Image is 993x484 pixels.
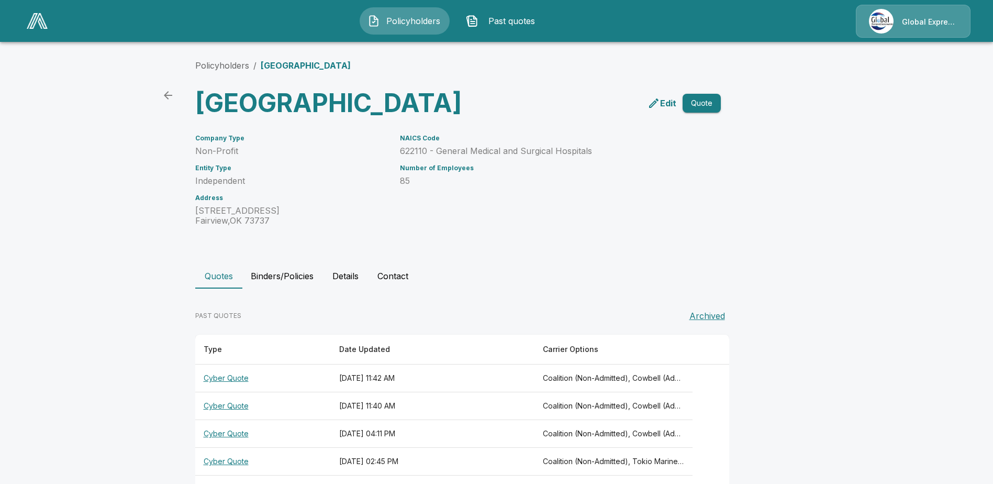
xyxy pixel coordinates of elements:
[322,263,369,289] button: Details
[400,164,695,172] h6: Number of Employees
[660,97,676,109] p: Edit
[683,94,721,113] button: Quote
[195,194,388,202] h6: Address
[195,135,388,142] h6: Company Type
[195,420,331,448] th: Cyber Quote
[534,335,693,365] th: Carrier Options
[483,15,540,27] span: Past quotes
[195,164,388,172] h6: Entity Type
[195,311,241,321] p: PAST QUOTES
[367,15,380,27] img: Policyholders Icon
[685,305,729,326] button: Archived
[534,365,693,392] th: Coalition (Non-Admitted), Cowbell (Admitted), Cowbell (Non-Admitted), CFC (Admitted), Tokio Marin...
[195,89,454,118] h3: [GEOGRAPHIC_DATA]
[261,59,351,72] p: [GEOGRAPHIC_DATA]
[195,206,388,226] p: [STREET_ADDRESS] Fairview , OK 73737
[534,392,693,420] th: Coalition (Non-Admitted), Cowbell (Admitted), Cowbell (Non-Admitted), CFC (Admitted), Tokio Marin...
[331,365,534,392] th: [DATE] 11:42 AM
[331,448,534,476] th: [DATE] 02:45 PM
[645,95,678,112] a: edit
[195,335,331,365] th: Type
[384,15,442,27] span: Policyholders
[331,420,534,448] th: [DATE] 04:11 PM
[369,263,417,289] button: Contact
[331,335,534,365] th: Date Updated
[360,7,450,35] button: Policyholders IconPolicyholders
[400,146,695,156] p: 622110 - General Medical and Surgical Hospitals
[466,15,478,27] img: Past quotes Icon
[158,85,178,106] a: back
[400,135,695,142] h6: NAICS Code
[27,13,48,29] img: AA Logo
[195,263,798,289] div: policyholder tabs
[400,176,695,186] p: 85
[253,59,256,72] li: /
[195,448,331,476] th: Cyber Quote
[195,263,242,289] button: Quotes
[331,392,534,420] th: [DATE] 11:40 AM
[458,7,548,35] button: Past quotes IconPast quotes
[534,448,693,476] th: Coalition (Non-Admitted), Tokio Marine TMHCC (Non-Admitted), Elpha (Non-Admitted) Standard, Coali...
[195,392,331,420] th: Cyber Quote
[195,176,388,186] p: Independent
[534,420,693,448] th: Coalition (Non-Admitted), Cowbell (Admitted), Cowbell (Non-Admitted), CFC (Admitted), Tokio Marin...
[242,263,322,289] button: Binders/Policies
[195,59,351,72] nav: breadcrumb
[195,146,388,156] p: Non-Profit
[195,365,331,392] th: Cyber Quote
[195,60,249,71] a: Policyholders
